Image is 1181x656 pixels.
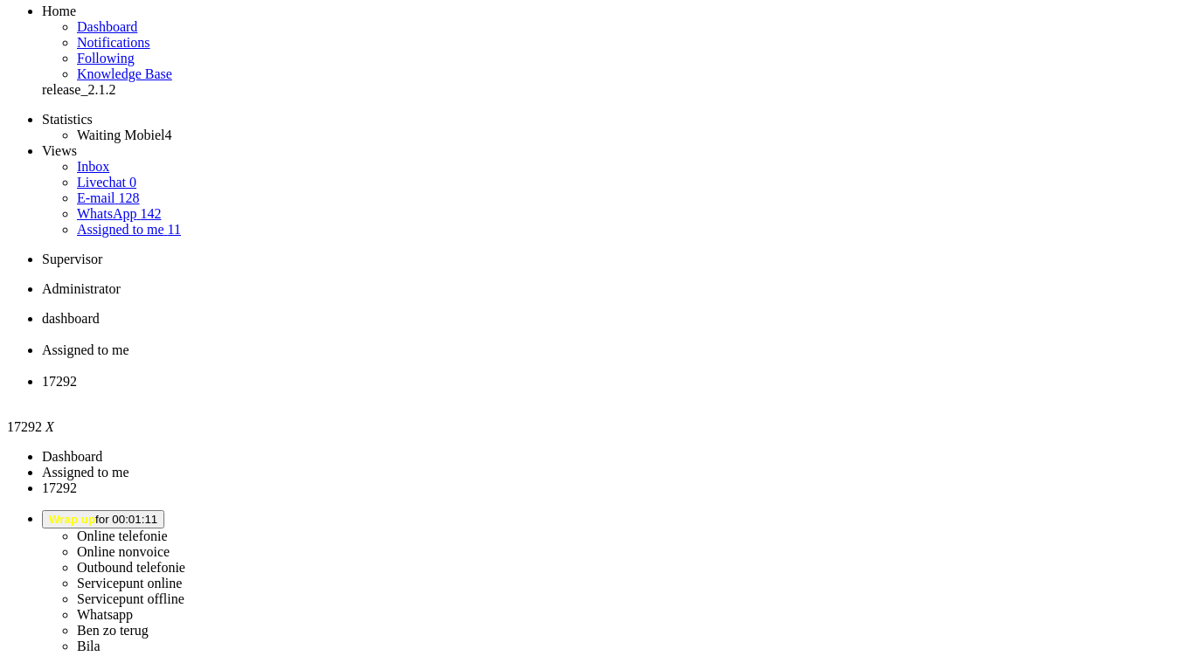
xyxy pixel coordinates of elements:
[77,35,150,50] a: Notifications menu item
[49,513,95,526] span: Wrap up
[77,206,161,221] a: WhatsApp 142
[77,206,136,221] span: WhatsApp
[77,222,164,237] span: Assigned to me
[7,419,42,434] span: 17292
[42,342,129,357] span: Assigned to me
[42,82,115,97] span: release_2.1.2
[42,143,1174,159] li: Views
[77,19,137,34] a: Dashboard menu item
[77,175,136,190] a: Livechat 0
[77,222,181,237] a: Assigned to me 11
[42,510,164,528] button: Wrap upfor 00:01:11
[77,159,109,174] a: Inbox
[42,374,77,389] span: 17292
[77,175,126,190] span: Livechat
[164,128,171,142] span: 4
[42,327,1174,342] div: Close tab
[119,190,140,205] span: 128
[77,190,140,205] a: E-mail 128
[77,66,172,81] span: Knowledge Base
[77,591,184,606] label: Servicepunt offline
[42,358,1174,374] div: Close tab
[77,19,137,34] span: Dashboard
[77,560,185,575] label: Outbound telefonie
[77,528,168,543] label: Online telefonie
[77,544,170,559] label: Online nonvoice
[42,342,1174,374] li: View
[42,311,1174,342] li: Dashboard
[42,3,1174,19] li: Home menu item
[77,607,133,622] label: Whatsapp
[42,252,1174,267] li: Supervisor
[42,465,1174,480] li: Assigned to me
[42,449,1174,465] li: Dashboard
[77,190,115,205] span: E-mail
[77,128,171,142] a: Waiting Mobiel
[42,390,1174,405] div: Close tab
[77,639,101,653] label: Bila
[49,513,157,526] span: for 00:01:11
[77,623,149,638] label: Ben zo terug
[129,175,136,190] span: 0
[42,374,1174,405] li: 17292
[140,206,161,221] span: 142
[168,222,181,237] span: 11
[42,480,1174,496] li: 17292
[77,51,135,66] a: Following
[7,3,1174,98] ul: dashboard menu items
[42,281,1174,297] li: Administrator
[77,66,172,81] a: Knowledge base
[42,112,1174,128] li: Statistics
[7,7,255,38] body: Rich Text Area. Press ALT-0 for help.
[45,419,54,434] i: X
[77,576,182,590] label: Servicepunt online
[42,311,100,326] span: dashboard
[77,35,150,50] span: Notifications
